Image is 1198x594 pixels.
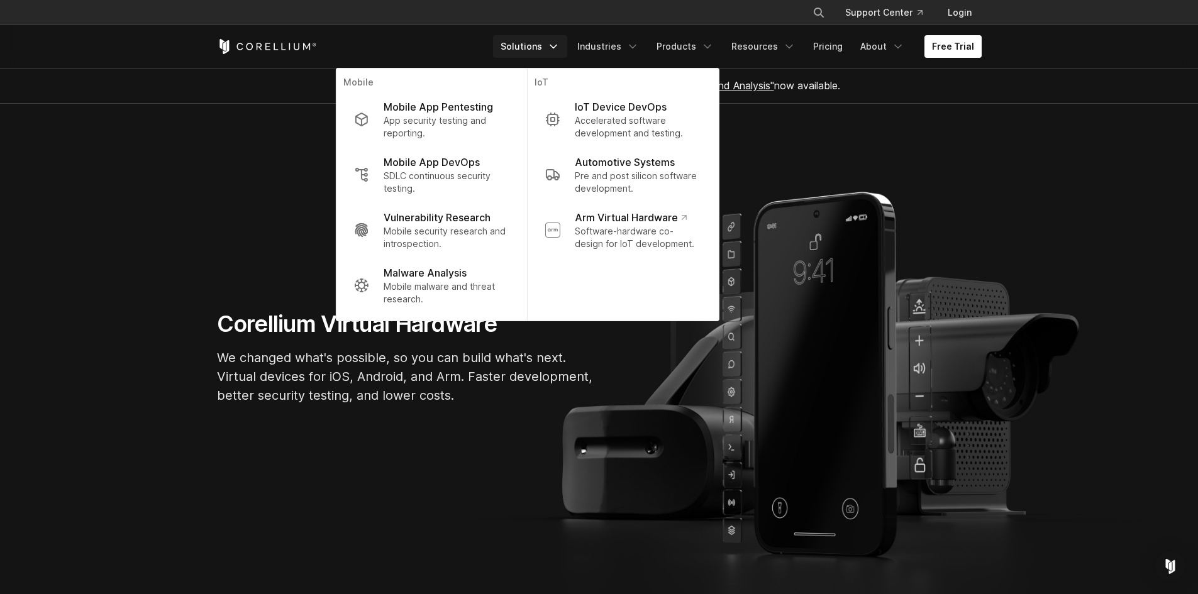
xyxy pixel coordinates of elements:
[724,35,803,58] a: Resources
[649,35,721,58] a: Products
[384,210,491,225] p: Vulnerability Research
[938,1,982,24] a: Login
[535,92,711,147] a: IoT Device DevOps Accelerated software development and testing.
[217,310,594,338] h1: Corellium Virtual Hardware
[575,114,701,140] p: Accelerated software development and testing.
[384,280,509,305] p: Mobile malware and threat research.
[575,155,675,170] p: Automotive Systems
[535,147,711,202] a: Automotive Systems Pre and post silicon software development.
[384,170,509,195] p: SDLC continuous security testing.
[835,1,933,24] a: Support Center
[343,258,519,313] a: Malware Analysis Mobile malware and threat research.
[493,35,982,58] div: Navigation Menu
[575,210,686,225] p: Arm Virtual Hardware
[384,265,467,280] p: Malware Analysis
[493,35,567,58] a: Solutions
[807,1,830,24] button: Search
[924,35,982,58] a: Free Trial
[806,35,850,58] a: Pricing
[797,1,982,24] div: Navigation Menu
[343,92,519,147] a: Mobile App Pentesting App security testing and reporting.
[384,99,493,114] p: Mobile App Pentesting
[343,76,519,92] p: Mobile
[575,170,701,195] p: Pre and post silicon software development.
[570,35,646,58] a: Industries
[384,155,480,170] p: Mobile App DevOps
[384,225,509,250] p: Mobile security research and introspection.
[217,348,594,405] p: We changed what's possible, so you can build what's next. Virtual devices for iOS, Android, and A...
[853,35,912,58] a: About
[575,99,667,114] p: IoT Device DevOps
[217,39,317,54] a: Corellium Home
[535,202,711,258] a: Arm Virtual Hardware Software-hardware co-design for IoT development.
[1155,551,1185,581] div: Open Intercom Messenger
[384,114,509,140] p: App security testing and reporting.
[575,225,701,250] p: Software-hardware co-design for IoT development.
[535,76,711,92] p: IoT
[343,202,519,258] a: Vulnerability Research Mobile security research and introspection.
[343,147,519,202] a: Mobile App DevOps SDLC continuous security testing.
